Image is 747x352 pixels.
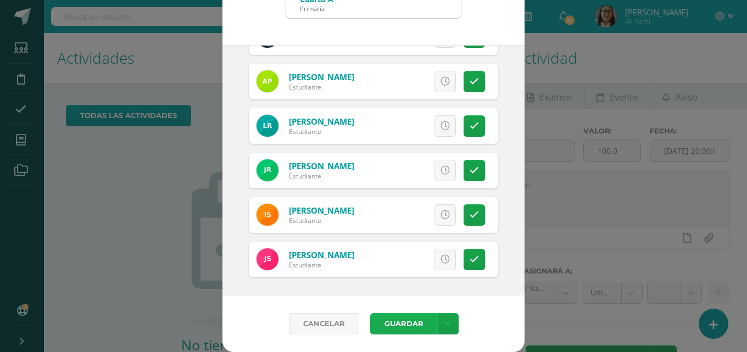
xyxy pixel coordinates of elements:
[300,4,333,13] div: Primaria
[289,160,354,171] a: [PERSON_NAME]
[257,159,278,181] img: 4ded6dffb9214626518eee176a983cf3.png
[289,171,354,181] div: Estudiante
[370,313,437,334] button: Guardar
[289,71,354,82] a: [PERSON_NAME]
[289,127,354,136] div: Estudiante
[257,204,278,226] img: 61ecac3f3825158be2bdbd5404ee32d5.png
[289,116,354,127] a: [PERSON_NAME]
[289,260,354,270] div: Estudiante
[289,313,359,334] a: Cancelar
[257,248,278,270] img: 8691bdb21322956fb2131b0dc49217f0.png
[289,205,354,216] a: [PERSON_NAME]
[257,70,278,92] img: e48c8a3441f7f6793b884223080ab1f0.png
[257,115,278,137] img: 71290e24061b0f1f119844b08fd5579f.png
[289,82,354,92] div: Estudiante
[289,249,354,260] a: [PERSON_NAME]
[289,216,354,225] div: Estudiante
